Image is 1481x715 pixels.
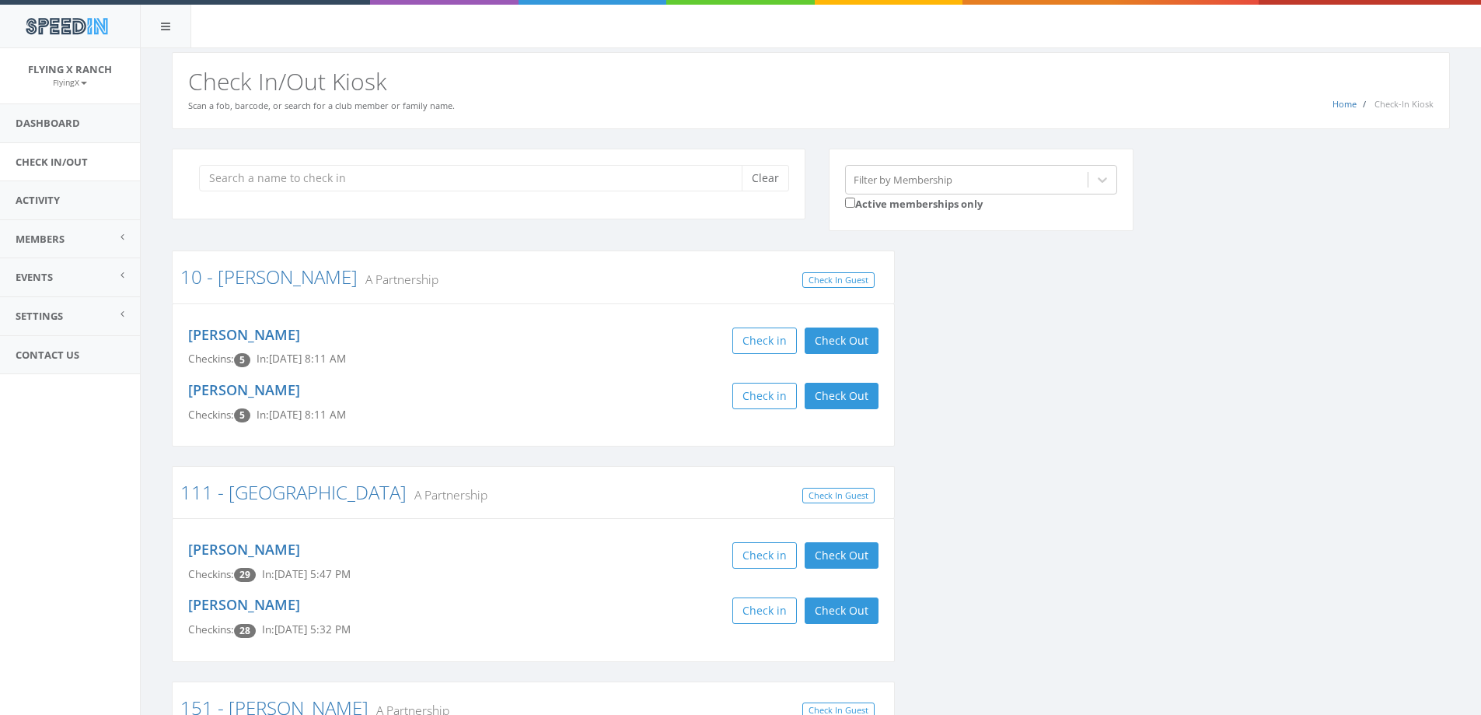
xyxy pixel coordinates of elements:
[1333,98,1357,110] a: Home
[732,328,797,354] button: Check in
[234,353,250,367] span: Checkin count
[16,348,79,362] span: Contact Us
[16,232,65,246] span: Members
[257,408,346,422] span: In: [DATE] 8:11 AM
[257,352,346,366] span: In: [DATE] 8:11 AM
[358,271,438,288] small: A Partnership
[188,325,300,344] a: [PERSON_NAME]
[16,309,63,323] span: Settings
[53,75,87,89] a: FlyingX
[188,100,455,111] small: Scan a fob, barcode, or search for a club member or family name.
[854,172,952,187] div: Filter by Membership
[802,272,875,289] a: Check In Guest
[262,567,351,581] span: In: [DATE] 5:47 PM
[199,165,753,191] input: Search a name to check in
[732,598,797,624] button: Check in
[732,383,797,409] button: Check in
[805,383,878,409] button: Check Out
[845,195,983,212] label: Active memberships only
[188,68,1434,94] h2: Check In/Out Kiosk
[845,198,855,208] input: Active memberships only
[18,12,115,40] img: speedin_logo.png
[234,408,250,422] span: Checkin count
[53,77,87,88] small: FlyingX
[16,270,53,284] span: Events
[1374,98,1434,110] span: Check-In Kiosk
[188,567,234,581] span: Checkins:
[805,598,878,624] button: Check Out
[180,264,358,289] a: 10 - [PERSON_NAME]
[188,622,234,636] span: Checkins:
[732,542,797,569] button: Check in
[802,488,875,504] a: Check In Guest
[805,328,878,354] button: Check Out
[180,479,407,505] a: 111 - [GEOGRAPHIC_DATA]
[188,595,300,614] a: [PERSON_NAME]
[262,622,351,636] span: In: [DATE] 5:32 PM
[188,380,300,399] a: [PERSON_NAME]
[188,540,300,559] a: [PERSON_NAME]
[28,62,112,76] span: Flying X Ranch
[234,624,256,638] span: Checkin count
[234,568,256,582] span: Checkin count
[805,542,878,569] button: Check Out
[188,352,234,366] span: Checkins:
[188,408,234,422] span: Checkins:
[407,486,487,503] small: A Partnership
[742,165,789,191] button: Clear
